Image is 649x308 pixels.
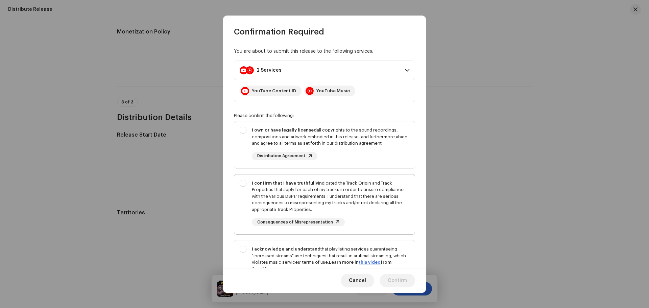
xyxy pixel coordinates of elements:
div: indicated the Track Origin and Track Properties that apply for each of my tracks in order to ensu... [252,180,409,213]
p-accordion-header: 2 Services [234,61,415,80]
button: Confirm [380,274,415,287]
p-togglebutton: I own or have legally licensedall copyrights to the sound recordings, compositions and artwork em... [234,121,415,169]
p-accordion-content: 2 Services [234,80,415,102]
strong: I acknowledge and understand [252,247,320,251]
p-togglebutton: I confirm that I have truthfullyindicated the Track Origin and Track Properties that apply for ea... [234,174,415,235]
div: all copyrights to the sound recordings, compositions and artwork embodied in this release, and fu... [252,127,409,147]
span: Cancel [349,274,366,287]
a: this video [359,260,381,264]
span: Consequences of Misrepresentation [257,220,333,224]
div: that playlisting services guaranteeing "increased streams" use techniques that result in artifici... [252,246,409,272]
button: Cancel [341,274,374,287]
p-togglebutton: I acknowledge and understandthat playlisting services guaranteeing "increased streams" use techni... [234,240,415,305]
div: You are about to submit this release to the following services: [234,48,415,55]
strong: I confirm that I have truthfully [252,181,318,185]
div: 2 Services [257,68,282,73]
span: Confirmation Required [234,26,324,37]
span: Distribution Agreement [257,154,306,158]
div: Please confirm the following: [234,113,415,118]
strong: I own or have legally licensed [252,128,317,132]
div: YouTube Content ID [252,88,296,94]
div: YouTube Music [316,88,350,94]
span: Confirm [388,274,407,287]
